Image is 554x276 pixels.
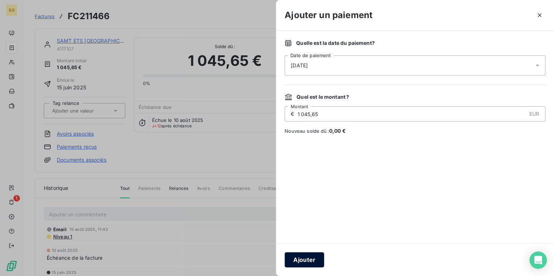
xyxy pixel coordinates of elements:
span: [DATE] [291,62,308,69]
span: Nouveau solde dû : [285,127,545,135]
div: Open Intercom Messenger [529,251,547,269]
button: Ajouter [285,252,324,267]
span: 0,00 € [329,128,346,134]
span: Quelle est la date du paiement ? [296,39,375,47]
span: Quel est le montant ? [297,93,349,101]
h3: Ajouter un paiement [285,9,373,22]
